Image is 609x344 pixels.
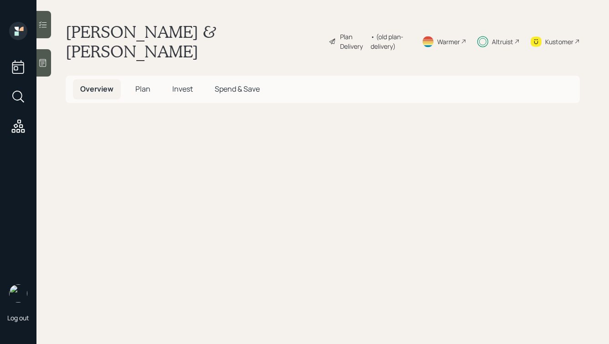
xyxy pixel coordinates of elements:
[340,32,366,51] div: Plan Delivery
[437,37,460,46] div: Warmer
[80,84,114,94] span: Overview
[66,22,321,61] h1: [PERSON_NAME] & [PERSON_NAME]
[545,37,573,46] div: Kustomer
[9,284,27,303] img: hunter_neumayer.jpg
[172,84,193,94] span: Invest
[7,313,29,322] div: Log out
[492,37,513,46] div: Altruist
[215,84,260,94] span: Spend & Save
[135,84,150,94] span: Plan
[371,32,411,51] div: • (old plan-delivery)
